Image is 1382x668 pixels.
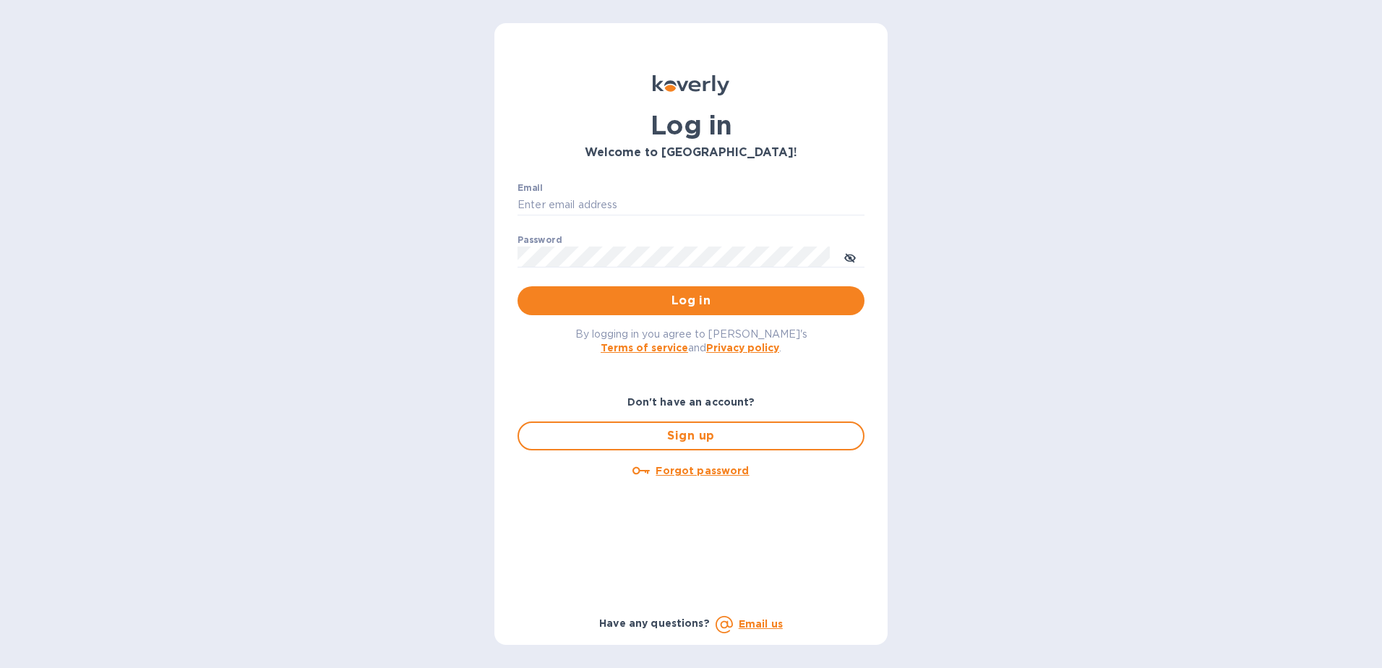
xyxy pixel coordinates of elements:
[653,75,729,95] img: Koverly
[518,421,864,450] button: Sign up
[518,194,864,216] input: Enter email address
[518,184,543,192] label: Email
[656,465,749,476] u: Forgot password
[575,328,807,354] span: By logging in you agree to [PERSON_NAME]'s and .
[739,618,783,630] a: Email us
[706,342,779,354] a: Privacy policy
[529,292,853,309] span: Log in
[518,110,864,140] h1: Log in
[518,146,864,160] h3: Welcome to [GEOGRAPHIC_DATA]!
[518,236,562,244] label: Password
[836,242,864,271] button: toggle password visibility
[601,342,688,354] a: Terms of service
[599,617,710,629] b: Have any questions?
[627,396,755,408] b: Don't have an account?
[531,427,851,445] span: Sign up
[518,286,864,315] button: Log in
